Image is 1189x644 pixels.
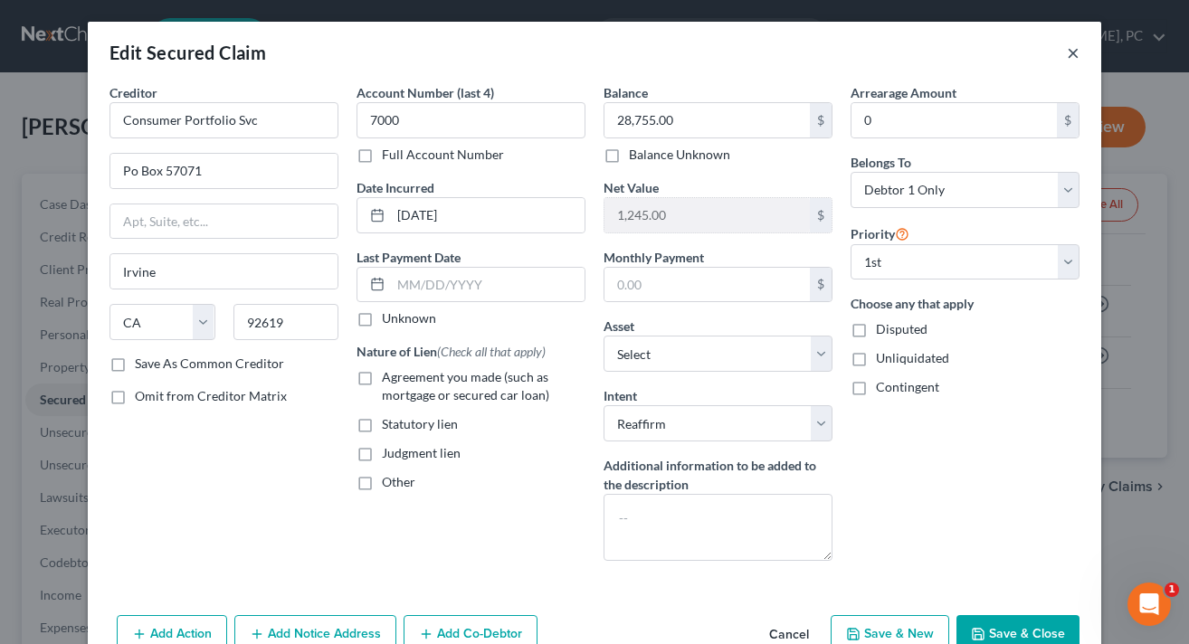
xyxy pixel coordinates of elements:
div: $ [810,268,832,302]
span: Statutory lien [382,416,458,431]
label: Balance Unknown [629,146,730,164]
div: $ [810,103,832,137]
label: Net Value [604,178,659,197]
iframe: Intercom live chat [1127,582,1171,626]
input: Enter address... [110,154,338,188]
label: Account Number (last 4) [357,83,494,102]
span: Other [382,474,415,489]
label: Monthly Payment [604,248,704,267]
label: Date Incurred [357,178,434,197]
label: Arrearage Amount [851,83,956,102]
button: × [1067,42,1080,63]
div: Edit Secured Claim [109,40,266,65]
span: Asset [604,318,634,334]
input: Enter city... [110,254,338,289]
span: (Check all that apply) [437,344,546,359]
input: 0.00 [604,268,810,302]
label: Unknown [382,309,436,327]
label: Save As Common Creditor [135,355,284,373]
label: Balance [604,83,648,102]
label: Additional information to be added to the description [604,456,832,494]
label: Full Account Number [382,146,504,164]
input: Enter zip... [233,304,339,340]
input: MM/DD/YYYY [391,268,585,302]
label: Last Payment Date [357,248,461,267]
label: Choose any that apply [851,294,1080,313]
input: XXXX [357,102,585,138]
label: Nature of Lien [357,342,546,361]
input: 0.00 [851,103,1057,137]
span: 1 [1165,582,1179,597]
input: 0.00 [604,198,810,232]
span: Belongs To [851,155,911,170]
input: MM/DD/YYYY [391,198,585,232]
span: Contingent [876,379,939,394]
input: Search creditor by name... [109,102,338,138]
span: Unliquidated [876,350,949,365]
div: $ [1057,103,1079,137]
label: Intent [604,386,637,405]
span: Disputed [876,321,927,336]
span: Omit from Creditor Matrix [135,388,287,403]
input: 0.00 [604,103,810,137]
span: Agreement you made (such as mortgage or secured car loan) [382,369,549,402]
label: Priority [851,223,909,244]
span: Judgment lien [382,445,461,460]
input: Apt, Suite, etc... [110,204,338,239]
div: $ [810,198,832,232]
span: Creditor [109,85,157,100]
